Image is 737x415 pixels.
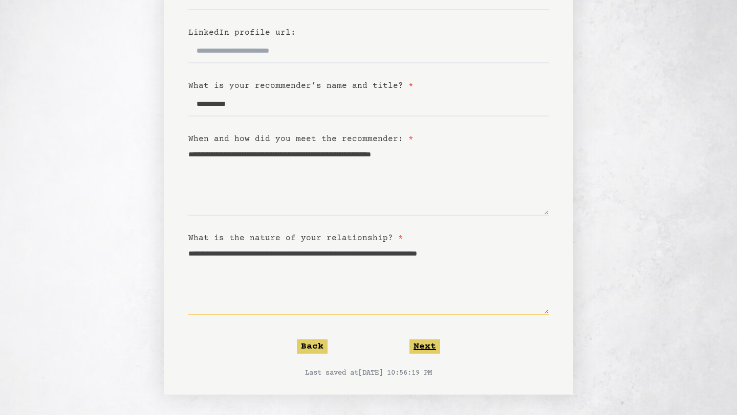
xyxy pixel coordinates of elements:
[188,134,414,144] label: When and how did you meet the recommender:
[188,234,403,243] label: What is the nature of your relationship?
[188,81,414,90] label: What is your recommender’s name and title?
[409,339,440,354] button: Next
[297,339,328,354] button: Back
[188,368,549,378] p: Last saved at [DATE] 10:56:19 PM
[188,28,296,37] label: LinkedIn profile url:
